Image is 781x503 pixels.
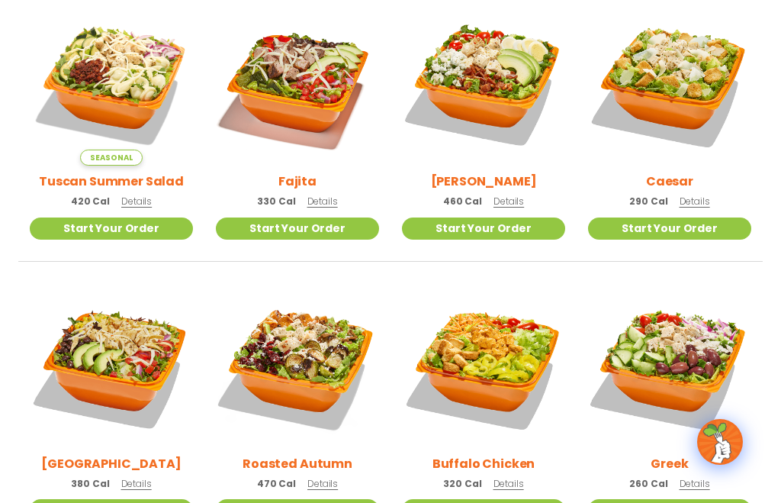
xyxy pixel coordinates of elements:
span: 330 Cal [257,195,295,208]
span: 290 Cal [629,195,667,208]
img: Product photo for Buffalo Chicken Salad [402,285,565,448]
span: Details [121,477,152,490]
img: Product photo for Roasted Autumn Salad [216,285,379,448]
img: Product photo for Fajita Salad [216,2,379,166]
h2: Tuscan Summer Salad [39,172,184,191]
span: Details [493,195,524,208]
h2: Buffalo Chicken [432,454,535,473]
span: 460 Cal [443,195,482,208]
span: 380 Cal [71,477,109,491]
span: Details [307,195,338,208]
span: Details [680,195,710,208]
h2: Greek [651,454,688,473]
h2: Fajita [278,172,317,191]
span: Seasonal [80,150,142,166]
img: Product photo for Tuscan Summer Salad [30,2,193,166]
a: Start Your Order [30,218,193,240]
span: 320 Cal [443,477,481,491]
h2: [GEOGRAPHIC_DATA] [41,454,181,473]
img: Product photo for Caesar Salad [588,2,751,166]
a: Start Your Order [216,218,379,240]
h2: Roasted Autumn [243,454,352,473]
span: Details [493,477,524,490]
h2: Caesar [646,172,693,191]
a: Start Your Order [588,218,751,240]
span: Details [307,477,338,490]
img: Product photo for BBQ Ranch Salad [30,285,193,448]
span: Details [121,195,152,208]
img: Product photo for Greek Salad [588,285,751,448]
span: 260 Cal [629,477,667,491]
img: Product photo for Cobb Salad [402,2,565,166]
a: Start Your Order [402,218,565,240]
img: wpChatIcon [699,421,741,463]
span: 420 Cal [71,195,110,208]
span: Details [680,477,710,490]
h2: [PERSON_NAME] [431,172,537,191]
span: 470 Cal [257,477,296,491]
